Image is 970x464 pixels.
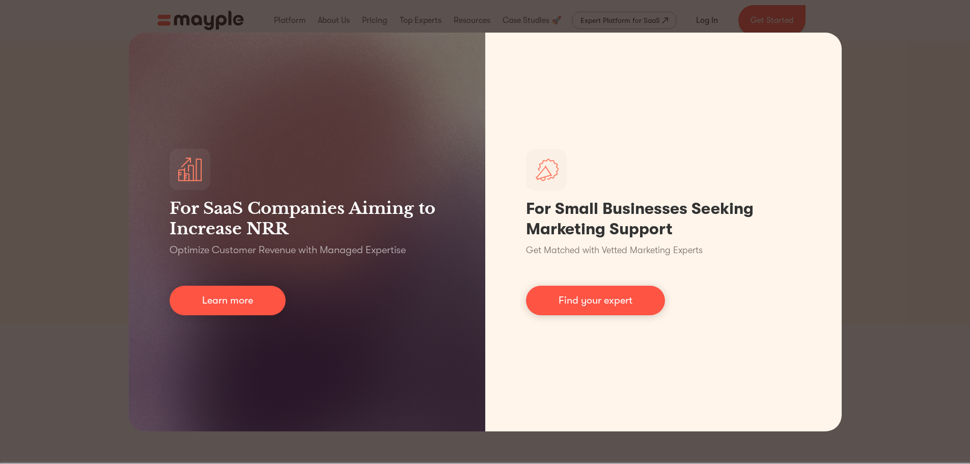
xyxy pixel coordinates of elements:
p: Get Matched with Vetted Marketing Experts [526,243,703,257]
a: Learn more [170,286,286,315]
h1: For Small Businesses Seeking Marketing Support [526,199,801,239]
a: Find your expert [526,286,665,315]
p: Optimize Customer Revenue with Managed Expertise [170,243,406,257]
h3: For SaaS Companies Aiming to Increase NRR [170,198,445,239]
